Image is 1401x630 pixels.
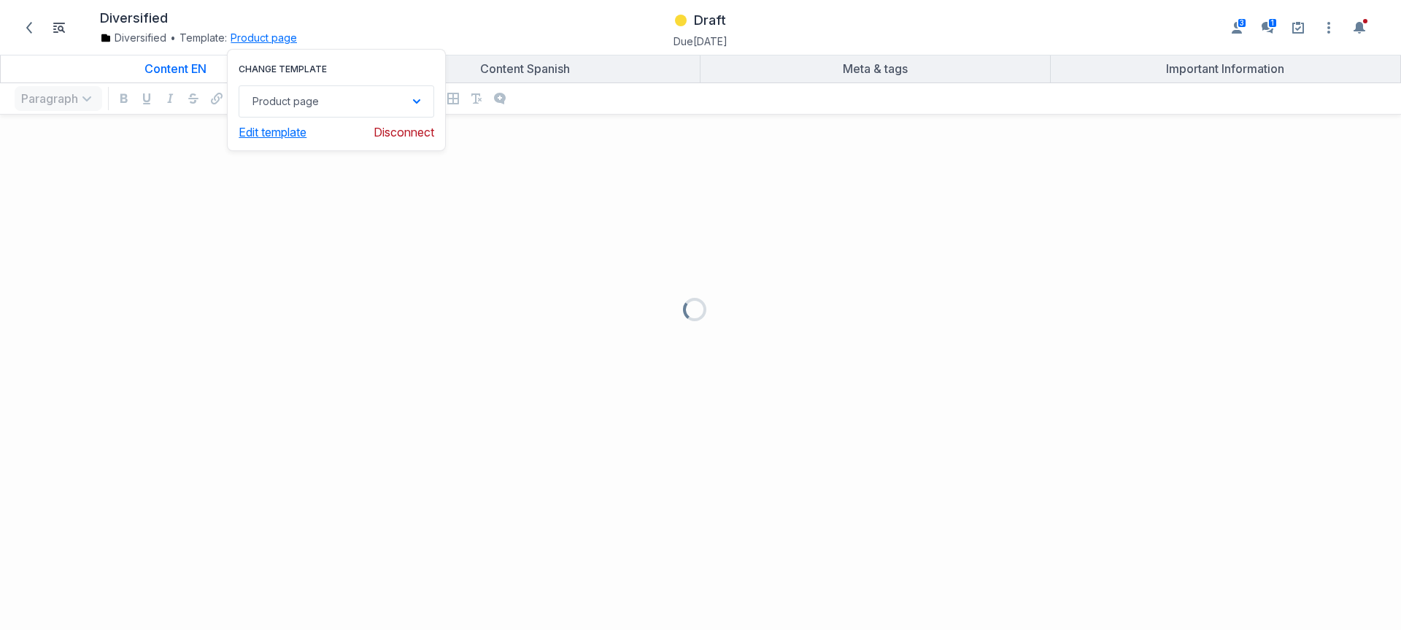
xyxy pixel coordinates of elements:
[1057,61,1395,76] div: Important Information
[1286,16,1310,39] a: Setup guide
[357,61,695,76] div: Content Spanish
[693,34,727,49] span: [DATE]
[1,55,350,82] a: Content EN
[100,10,168,27] h1: Diversified
[100,31,166,45] a: Diversified
[17,15,42,40] a: Back
[674,34,727,49] button: Due[DATE]
[700,55,1050,82] a: Meta & tags
[706,61,1044,76] div: Meta & tags
[1237,18,1247,28] span: 3
[12,83,105,114] div: Paragraph
[231,31,297,45] button: Product page
[674,35,727,47] span: Due
[239,85,434,118] button: Product page
[47,16,71,39] button: Toggle Item List
[477,7,923,47] div: DraftDue[DATE]
[7,61,344,76] div: Content EN
[1267,18,1278,28] span: 1
[239,125,306,139] a: Edit template
[351,55,700,82] a: Content Spanish
[374,125,434,139] button: Disconnect
[1051,55,1401,82] a: Important Information
[239,61,434,78] h4: Change template
[694,12,726,29] h3: Draft
[1256,16,1279,39] button: Enable the commenting sidebar
[1348,16,1371,39] button: Toggle the notification sidebar
[100,31,463,45] div: Template:
[1225,16,1248,39] button: Enable the assignees sidebar
[170,31,176,45] span: •
[673,7,728,34] button: Draft
[227,31,297,45] div: Product pageChange templateProduct pageEdit templateDisconnect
